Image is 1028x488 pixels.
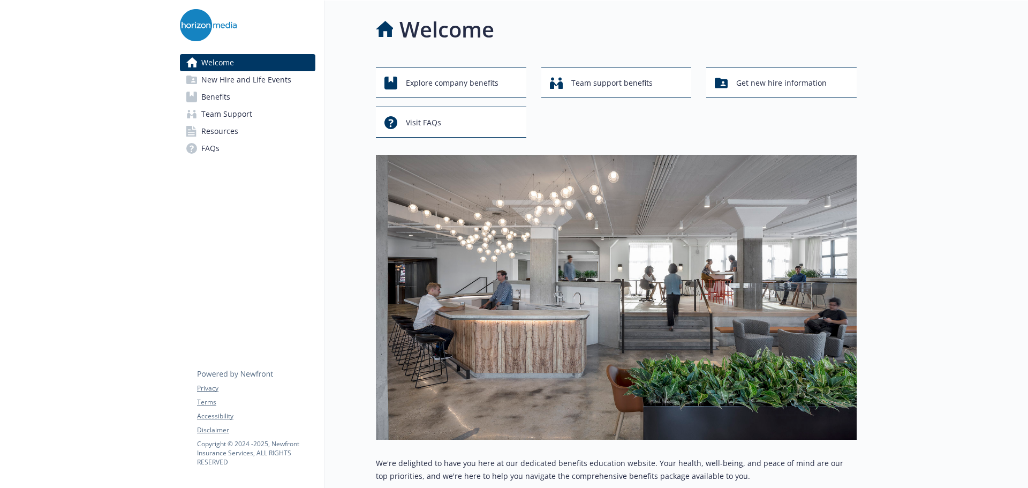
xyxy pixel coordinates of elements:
[197,384,315,393] a: Privacy
[376,107,526,138] button: Visit FAQs
[180,140,315,157] a: FAQs
[201,123,238,140] span: Resources
[180,106,315,123] a: Team Support
[376,67,526,98] button: Explore company benefits
[180,123,315,140] a: Resources
[197,397,315,407] a: Terms
[541,67,692,98] button: Team support benefits
[201,54,234,71] span: Welcome
[197,439,315,467] p: Copyright © 2024 - 2025 , Newfront Insurance Services, ALL RIGHTS RESERVED
[180,54,315,71] a: Welcome
[180,71,315,88] a: New Hire and Life Events
[201,88,230,106] span: Benefits
[180,88,315,106] a: Benefits
[197,425,315,435] a: Disclaimer
[706,67,857,98] button: Get new hire information
[201,106,252,123] span: Team Support
[201,71,291,88] span: New Hire and Life Events
[376,155,857,440] img: overview page banner
[376,457,857,483] p: We're delighted to have you here at our dedicated benefits education website. Your health, well-b...
[399,13,494,46] h1: Welcome
[406,112,441,133] span: Visit FAQs
[736,73,827,93] span: Get new hire information
[201,140,220,157] span: FAQs
[197,411,315,421] a: Accessibility
[406,73,498,93] span: Explore company benefits
[571,73,653,93] span: Team support benefits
